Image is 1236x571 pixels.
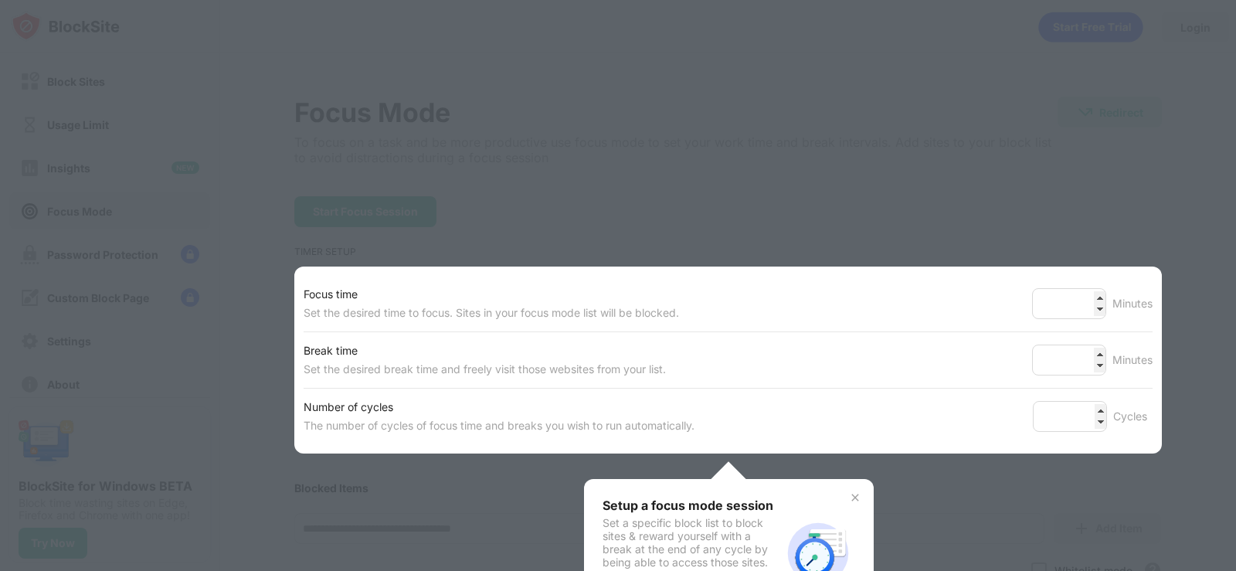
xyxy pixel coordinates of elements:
[304,342,666,360] div: Break time
[1112,294,1153,313] div: Minutes
[304,304,679,322] div: Set the desired time to focus. Sites in your focus mode list will be blocked.
[849,491,861,504] img: x-button.svg
[603,498,781,513] div: Setup a focus mode session
[1112,351,1153,369] div: Minutes
[603,516,781,569] div: Set a specific block list to block sites & reward yourself with a break at the end of any cycle b...
[304,360,666,379] div: Set the desired break time and freely visit those websites from your list.
[304,416,694,435] div: The number of cycles of focus time and breaks you wish to run automatically.
[304,398,694,416] div: Number of cycles
[1113,407,1153,426] div: Cycles
[304,285,679,304] div: Focus time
